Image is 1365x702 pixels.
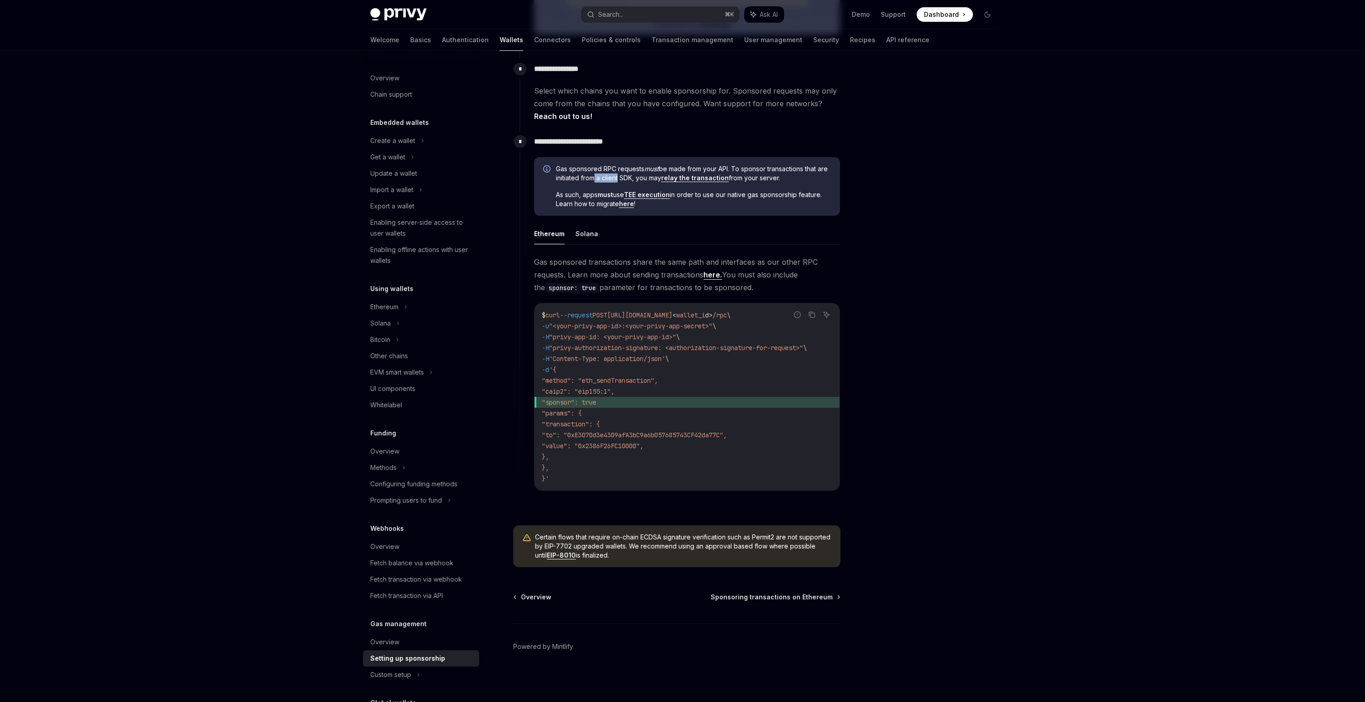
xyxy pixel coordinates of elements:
[711,593,840,602] a: Sponsoring transactions on Ethereum
[370,217,474,239] div: Enabling server-side access to user wallets
[370,541,399,552] div: Overview
[363,70,479,86] a: Overview
[370,574,462,585] div: Fetch transaction via webhook
[727,311,731,319] span: \
[363,381,479,397] a: UI components
[852,10,870,19] a: Demo
[542,453,549,461] span: },
[673,311,676,319] span: <
[363,86,479,103] a: Chain support
[363,397,479,413] a: Whitelabel
[370,89,412,100] div: Chain support
[542,311,545,319] span: $
[370,283,413,294] h5: Using wallets
[370,351,408,361] div: Other chains
[725,11,734,18] span: ⌘ K
[549,333,676,341] span: "privy-app-id: <your-privy-app-id>"
[370,168,417,179] div: Update a wallet
[542,475,549,483] span: }'
[370,479,457,489] div: Configuring funding methods
[549,322,712,330] span: "<your-privy-app-id>:<your-privy-app-secret>"
[709,311,712,319] span: >
[542,344,549,352] span: -H
[581,6,740,23] button: Search...⌘K
[712,311,727,319] span: /rpc
[370,400,402,410] div: Whitelabel
[363,476,479,492] a: Configuring funding methods
[370,462,397,473] div: Methods
[370,135,415,146] div: Create a wallet
[363,348,479,364] a: Other chains
[760,10,778,19] span: Ask AI
[370,558,453,569] div: Fetch balance via webhook
[534,223,565,244] button: Ethereum
[363,571,479,588] a: Fetch transaction via webhook
[363,165,479,182] a: Update a wallet
[363,539,479,555] a: Overview
[549,355,665,363] span: 'Content-Type: application/json'
[534,112,592,121] a: Reach out to us!
[598,9,624,20] div: Search...
[917,7,973,22] a: Dashboard
[513,642,573,651] a: Powered by Mintlify
[410,29,431,51] a: Basics
[543,165,552,174] svg: Info
[644,165,659,173] em: must
[813,29,839,51] a: Security
[370,653,445,664] div: Setting up sponsorship
[676,333,680,341] span: \
[924,10,959,19] span: Dashboard
[886,29,929,51] a: API reference
[665,355,669,363] span: \
[535,533,831,560] span: Certain flows that require on-chain ECDSA signature verification such as Permit2 are not supporte...
[542,420,600,428] span: "transaction": {
[522,534,531,543] svg: Warning
[598,191,613,198] strong: must
[575,223,598,244] button: Solana
[545,311,560,319] span: curl
[547,551,576,559] a: EIP-8010
[363,555,479,571] a: Fetch balance via webhook
[370,446,399,457] div: Overview
[363,634,479,650] a: Overview
[370,201,414,212] div: Export a wallet
[607,311,673,319] span: [URL][DOMAIN_NAME]
[820,309,832,321] button: Ask AI
[545,283,599,293] code: sponsor: true
[363,214,479,242] a: Enabling server-side access to user wallets
[370,618,427,629] h5: Gas management
[705,311,709,319] span: d
[370,523,404,534] h5: Webhooks
[806,309,818,321] button: Copy the contents from the code block
[619,200,634,208] a: here
[370,117,429,128] h5: Embedded wallets
[803,344,807,352] span: \
[370,302,398,312] div: Ethereum
[850,29,875,51] a: Recipes
[542,322,549,330] span: -u
[370,367,424,378] div: EVM smart wallets
[712,322,716,330] span: \
[560,311,593,319] span: --request
[542,376,658,385] span: "method": "eth_sendTransaction",
[542,398,596,406] span: "sponsor": true
[500,29,523,51] a: Wallets
[542,442,643,450] span: "value": "0x2386F26FC10000",
[521,593,551,602] span: Overview
[542,431,727,439] span: "to": "0xE3070d3e4309afA3bC9a6b057685743CF42da77C",
[370,669,411,680] div: Custom setup
[370,29,399,51] a: Welcome
[363,443,479,460] a: Overview
[370,152,405,163] div: Get a wallet
[556,164,831,183] span: Gas sponsored RPC requests be made from your API. To sponsor transactions that are initiated from...
[542,464,549,472] span: },
[534,256,840,294] span: Gas sponsored transactions share the same path and interfaces as our other RPC requests. Learn mo...
[593,311,607,319] span: POST
[661,174,729,182] a: relay the transaction
[676,311,705,319] span: wallet_i
[363,588,479,604] a: Fetch transaction via API
[744,29,802,51] a: User management
[703,270,722,280] a: here.
[711,593,833,602] span: Sponsoring transactions on Ethereum
[370,383,415,394] div: UI components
